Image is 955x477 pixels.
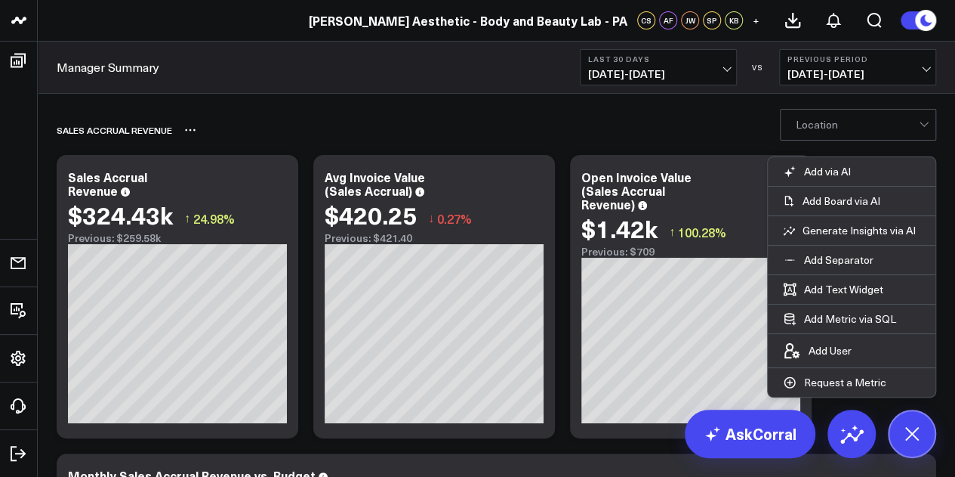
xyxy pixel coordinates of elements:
button: Add Separator [768,246,889,274]
div: Sales Accrual Revenue [68,169,147,199]
p: Add User [809,344,852,358]
p: Request a Metric [804,376,886,389]
span: 100.28% [678,224,726,240]
div: JW [681,11,699,29]
div: SP [703,11,721,29]
span: + [753,15,759,26]
p: Add via AI [804,165,851,178]
div: Previous: $259.58k [68,232,287,244]
button: Previous Period[DATE]-[DATE] [779,49,936,85]
button: Last 30 Days[DATE]-[DATE] [580,49,737,85]
b: Last 30 Days [588,54,729,63]
a: Manager Summary [57,59,159,76]
button: + [747,11,765,29]
span: ↓ [428,209,434,228]
span: 0.27% [437,210,472,227]
span: 24.98% [193,210,235,227]
p: Generate Insights via AI [803,224,916,237]
div: $324.43k [68,201,173,228]
button: Add Board via AI [768,187,935,215]
span: [DATE] - [DATE] [787,68,928,80]
div: AF [659,11,677,29]
div: Open Invoice Value (Sales Accrual Revenue) [581,169,692,212]
p: Add Separator [804,253,873,267]
div: $420.25 [325,201,417,228]
span: ↑ [184,209,190,228]
span: [DATE] - [DATE] [588,68,729,80]
div: VS [744,63,772,72]
button: Add User [768,334,867,367]
a: AskCorral [685,410,815,458]
div: Sales Accrual Revenue [57,113,172,147]
div: $1.42k [581,215,658,242]
span: ↑ [669,222,675,242]
button: Add Metric via SQL [768,305,911,333]
button: Generate Insights via AI [768,216,935,245]
div: Previous: $421.40 [325,232,544,244]
button: Request a Metric [768,368,901,397]
div: Avg Invoice Value (Sales Accrual) [325,169,425,199]
div: Previous: $709 [581,246,800,258]
b: Previous Period [787,54,928,63]
a: [PERSON_NAME] Aesthetic - Body and Beauty Lab - PA [309,12,627,29]
button: Add Text Widget [768,275,898,304]
div: KB [725,11,743,29]
button: Add via AI [768,157,866,186]
div: CS [637,11,655,29]
p: Add Board via AI [803,194,880,208]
